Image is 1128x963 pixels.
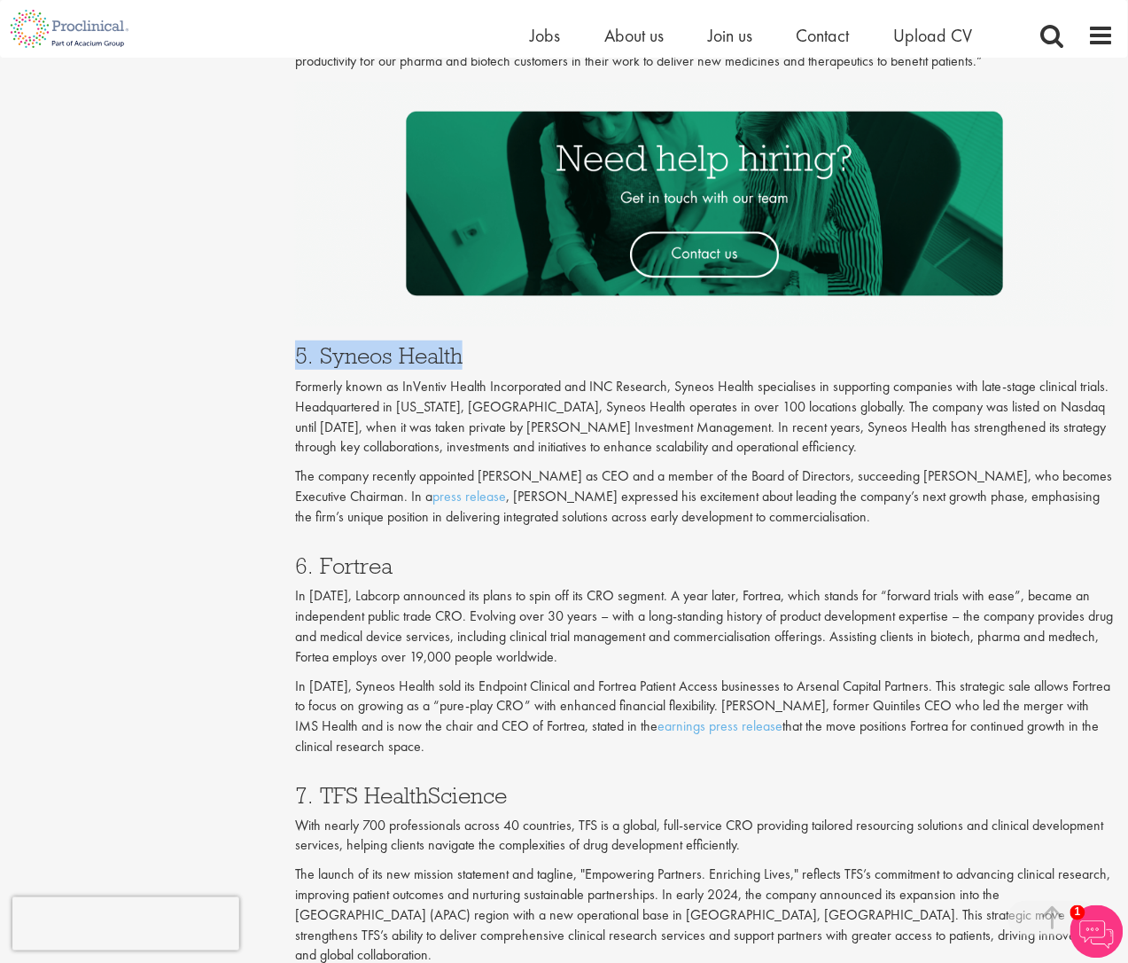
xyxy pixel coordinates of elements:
a: Contact [797,24,850,47]
img: Chatbot [1070,905,1124,959]
p: The company recently appointed [PERSON_NAME] as CEO and a member of the Board of Directors, succe... [295,466,1115,528]
a: About us [604,24,664,47]
p: In [DATE], Syneos Health sold its Endpoint Clinical and Fortrea Patient Access businesses to Arse... [295,677,1115,757]
a: Join us [708,24,752,47]
a: Upload CV [894,24,973,47]
p: In [DATE], Labcorp announced its plans to spin off its CRO segment. A year later, Fortrea, which ... [295,586,1115,667]
a: press release [432,487,506,505]
span: 1 [1070,905,1085,920]
iframe: reCAPTCHA [12,897,239,951]
a: Jobs [530,24,560,47]
p: With nearly 700 professionals across 40 countries, TFS is a global, full-service CRO providing ta... [295,816,1115,857]
h3: 5. Syneos Health [295,344,1115,367]
a: earnings press release [657,716,782,735]
h3: 6. Fortrea [295,554,1115,577]
p: Formerly known as InVentiv Health Incorporated and INC Research, Syneos Health specialises in sup... [295,377,1115,458]
h3: 7. TFS HealthScience [295,784,1115,807]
